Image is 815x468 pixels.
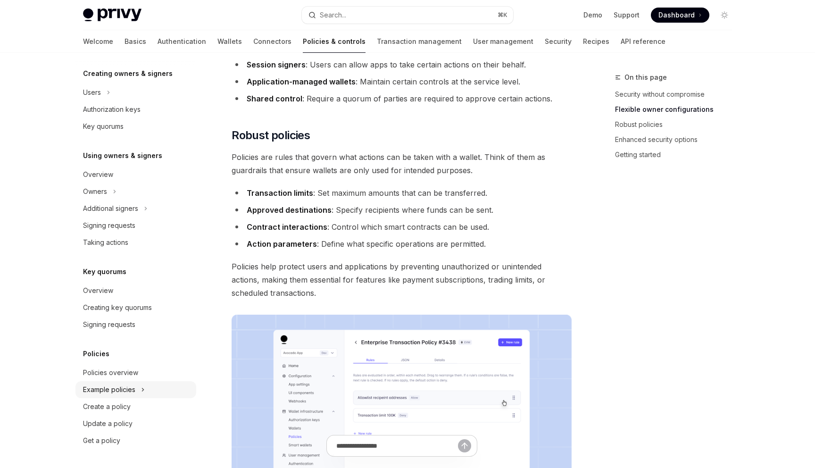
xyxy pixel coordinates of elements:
[75,316,196,333] a: Signing requests
[232,58,572,71] li: : Users can allow apps to take certain actions on their behalf.
[83,401,131,412] div: Create a policy
[83,220,135,231] div: Signing requests
[247,60,306,69] strong: Session signers
[247,188,313,198] strong: Transaction limits
[583,10,602,20] a: Demo
[83,87,101,98] div: Users
[83,150,162,161] h5: Using owners & signers
[83,418,133,429] div: Update a policy
[83,435,120,446] div: Get a policy
[473,30,533,53] a: User management
[253,30,291,53] a: Connectors
[232,260,572,300] span: Policies help protect users and applications by preventing unauthorized or unintended actions, ma...
[302,7,513,24] button: Search...⌘K
[320,9,346,21] div: Search...
[545,30,572,53] a: Security
[83,319,135,330] div: Signing requests
[583,30,609,53] a: Recipes
[247,239,317,249] strong: Action parameters
[303,30,366,53] a: Policies & controls
[658,10,695,20] span: Dashboard
[75,432,196,449] a: Get a policy
[75,299,196,316] a: Creating key quorums
[83,104,141,115] div: Authorization keys
[247,205,332,215] strong: Approved destinations
[377,30,462,53] a: Transaction management
[614,10,640,20] a: Support
[498,11,507,19] span: ⌘ K
[83,266,126,277] h5: Key quorums
[83,367,138,378] div: Policies overview
[75,364,196,381] a: Policies overview
[83,203,138,214] div: Additional signers
[75,282,196,299] a: Overview
[217,30,242,53] a: Wallets
[247,77,356,86] strong: Application-managed wallets
[232,220,572,234] li: : Control which smart contracts can be used.
[232,92,572,105] li: : Require a quorum of parties are required to approve certain actions.
[75,166,196,183] a: Overview
[232,203,572,217] li: : Specify recipients where funds can be sent.
[247,94,302,103] strong: Shared control
[83,237,128,248] div: Taking actions
[458,439,471,452] button: Send message
[247,222,327,232] strong: Contract interactions
[651,8,709,23] a: Dashboard
[621,30,665,53] a: API reference
[75,118,196,135] a: Key quorums
[83,8,141,22] img: light logo
[158,30,206,53] a: Authentication
[232,186,572,200] li: : Set maximum amounts that can be transferred.
[232,128,310,143] span: Robust policies
[83,384,135,395] div: Example policies
[75,101,196,118] a: Authorization keys
[615,117,740,132] a: Robust policies
[83,30,113,53] a: Welcome
[75,217,196,234] a: Signing requests
[615,87,740,102] a: Security without compromise
[615,132,740,147] a: Enhanced security options
[83,169,113,180] div: Overview
[232,237,572,251] li: : Define what specific operations are permitted.
[125,30,146,53] a: Basics
[83,68,173,79] h5: Creating owners & signers
[75,234,196,251] a: Taking actions
[83,186,107,197] div: Owners
[615,147,740,162] a: Getting started
[83,285,113,296] div: Overview
[615,102,740,117] a: Flexible owner configurations
[624,72,667,83] span: On this page
[717,8,732,23] button: Toggle dark mode
[232,150,572,177] span: Policies are rules that govern what actions can be taken with a wallet. Think of them as guardrai...
[75,415,196,432] a: Update a policy
[83,121,124,132] div: Key quorums
[83,348,109,359] h5: Policies
[75,398,196,415] a: Create a policy
[232,75,572,88] li: : Maintain certain controls at the service level.
[83,302,152,313] div: Creating key quorums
